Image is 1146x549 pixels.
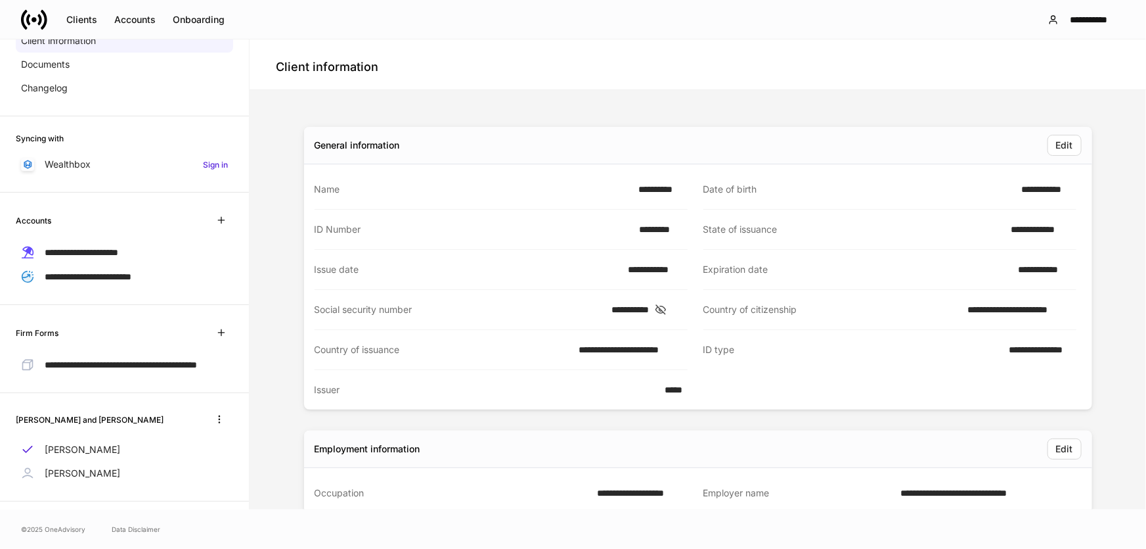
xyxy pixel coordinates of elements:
p: Client information [21,34,96,47]
div: Issuer [315,383,657,396]
a: Client information [16,29,233,53]
div: Clients [66,15,97,24]
a: Documents [16,53,233,76]
a: Data Disclaimer [112,524,160,535]
p: Wealthbox [45,158,91,171]
div: Edit [1056,444,1073,454]
div: Social security number [315,303,604,316]
button: Edit [1047,135,1082,156]
a: [PERSON_NAME] [16,438,233,462]
h6: Accounts [16,214,51,227]
div: General information [315,139,400,152]
div: Accounts [114,15,156,24]
button: Clients [58,9,106,30]
span: © 2025 OneAdvisory [21,524,85,535]
div: Country of citizenship [703,303,960,316]
div: Name [315,183,631,196]
a: [PERSON_NAME] [16,462,233,485]
h6: Syncing with [16,132,64,145]
p: Documents [21,58,70,71]
button: Edit [1047,439,1082,460]
a: WealthboxSign in [16,153,233,176]
div: Occupation [315,487,590,500]
h6: Sign in [203,158,228,171]
div: Employment information [315,442,420,456]
div: Onboarding [173,15,225,24]
div: Issue date [315,263,621,276]
p: Changelog [21,82,68,95]
p: [PERSON_NAME] [45,443,120,456]
div: ID Number [315,223,632,236]
div: State of issuance [703,223,1003,236]
h6: [PERSON_NAME] and [PERSON_NAME] [16,414,164,426]
a: Changelog [16,76,233,100]
button: Accounts [106,9,164,30]
h6: Firm Forms [16,327,58,339]
div: Country of issuance [315,343,571,356]
p: [PERSON_NAME] [45,467,120,480]
h4: Client information [276,59,378,75]
div: Expiration date [703,263,1010,276]
button: Onboarding [164,9,233,30]
div: Date of birth [703,183,1013,196]
div: ID type [703,343,1002,357]
div: Employer name [703,487,893,500]
div: Edit [1056,141,1073,150]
